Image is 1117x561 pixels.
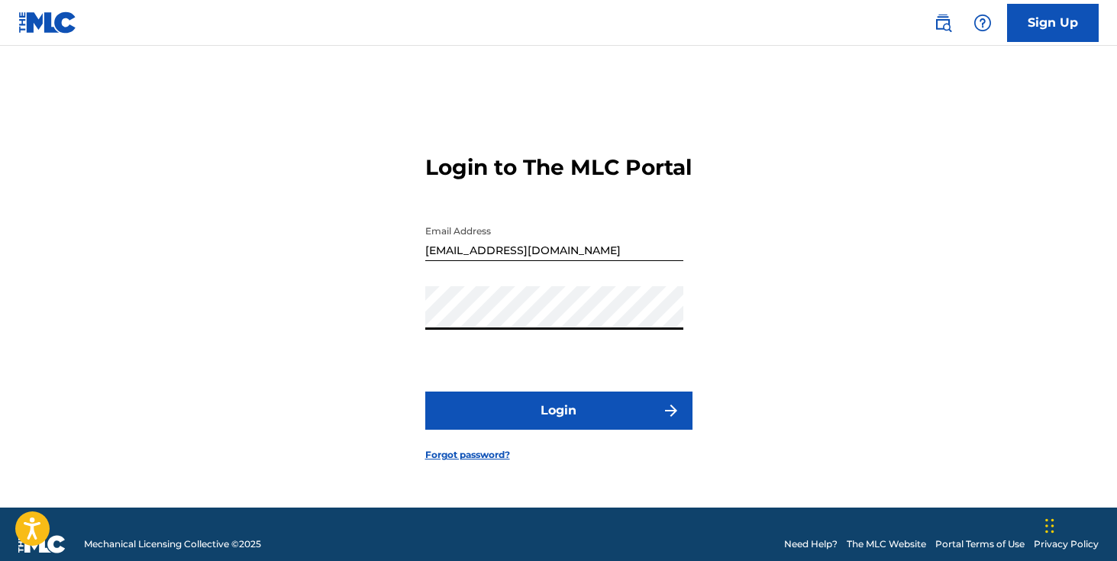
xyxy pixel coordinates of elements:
img: help [973,14,992,32]
img: MLC Logo [18,11,77,34]
span: Mechanical Licensing Collective © 2025 [84,537,261,551]
img: logo [18,535,66,553]
a: The MLC Website [847,537,926,551]
a: Privacy Policy [1034,537,1099,551]
iframe: Chat Widget [1041,488,1117,561]
img: f7272a7cc735f4ea7f67.svg [662,401,680,420]
img: search [934,14,952,32]
div: Help [967,8,998,38]
button: Login [425,392,692,430]
a: Need Help? [784,537,838,551]
div: Drag [1045,503,1054,549]
a: Portal Terms of Use [935,537,1025,551]
a: Public Search [928,8,958,38]
a: Sign Up [1007,4,1099,42]
h3: Login to The MLC Portal [425,154,692,181]
a: Forgot password? [425,448,510,462]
